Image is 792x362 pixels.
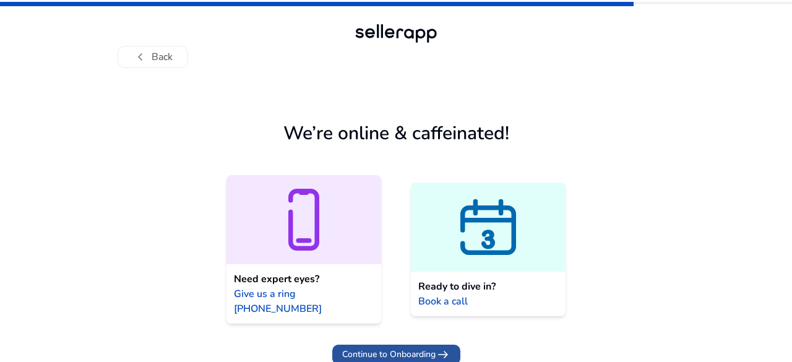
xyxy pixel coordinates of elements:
[234,287,374,316] span: Give us a ring [PHONE_NUMBER]
[436,347,450,362] span: arrow_right_alt
[418,279,496,294] span: Ready to dive in?
[342,348,436,361] span: Continue to Onboarding
[133,50,148,64] span: chevron_left
[234,272,319,287] span: Need expert eyes?
[418,294,468,309] span: Book a call
[283,123,509,145] h1: We’re online & caffeinated!
[226,175,381,324] a: Need expert eyes?Give us a ring [PHONE_NUMBER]
[118,46,188,68] button: chevron_leftBack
